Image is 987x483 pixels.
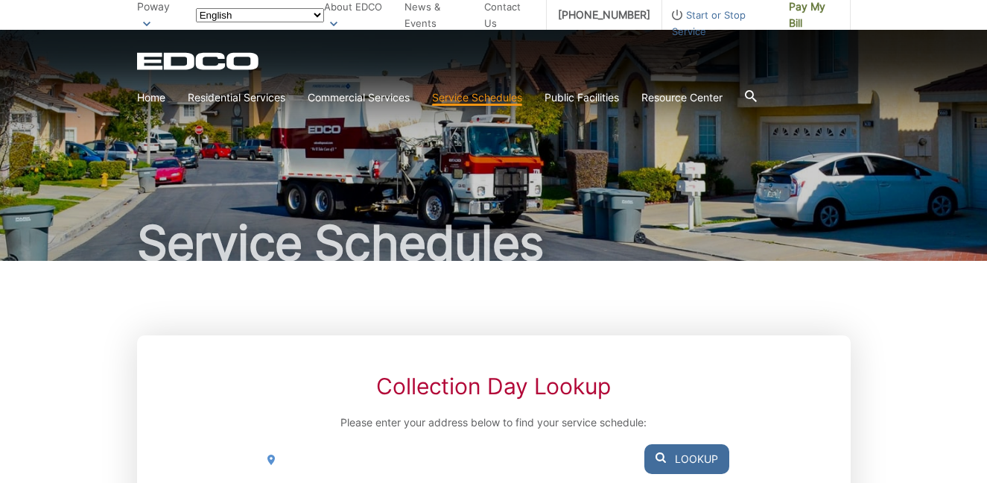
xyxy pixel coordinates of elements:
a: Resource Center [641,89,723,106]
h2: Collection Day Lookup [258,373,729,400]
select: Select a language [196,8,324,22]
a: Home [137,89,165,106]
h1: Service Schedules [137,219,851,267]
a: Commercial Services [308,89,410,106]
a: EDCD logo. Return to the homepage. [137,52,261,70]
p: Please enter your address below to find your service schedule: [258,414,729,431]
a: Residential Services [188,89,285,106]
a: Public Facilities [545,89,619,106]
button: Lookup [644,444,729,474]
a: Service Schedules [432,89,522,106]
